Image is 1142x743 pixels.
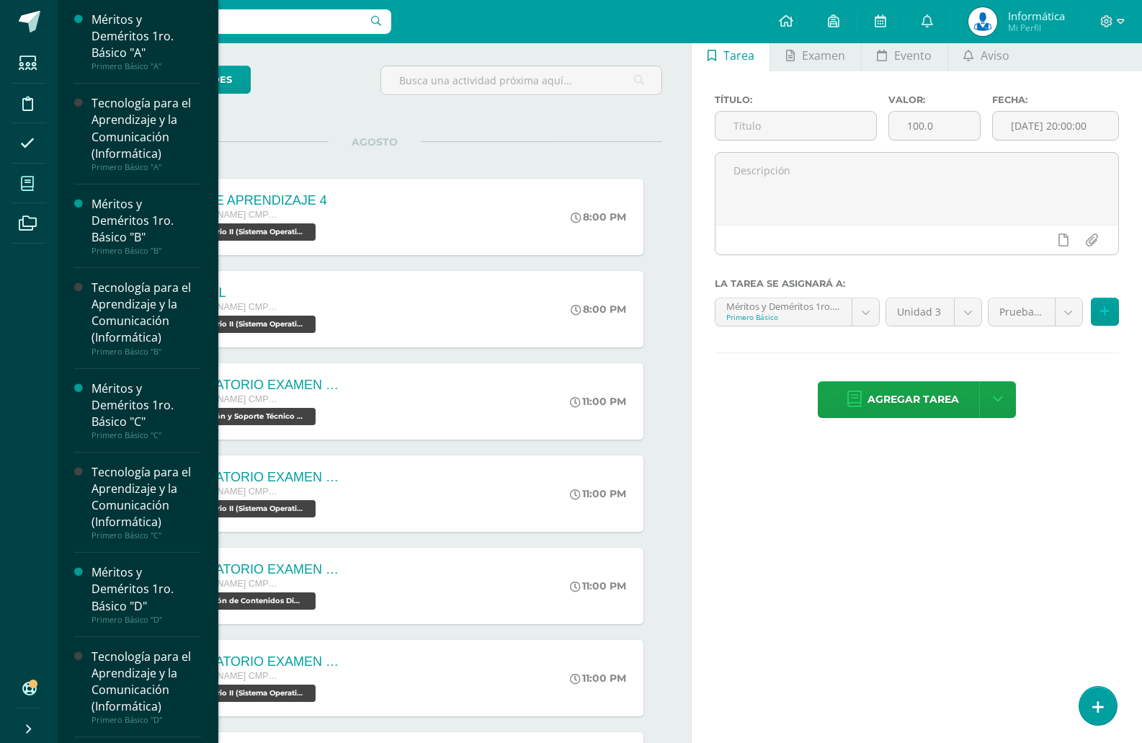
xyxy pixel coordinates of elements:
[92,649,201,725] a: Tecnología para el Aprendizaje y la Comunicación (Informática)Primero Básico "D"
[886,298,981,326] a: Unidad 3
[570,579,626,592] div: 11:00 PM
[92,615,201,625] div: Primero Básico "D"
[171,408,316,425] span: Reparación y Soporte Técnico CISCO 'D'
[329,135,421,148] span: AGOSTO
[92,280,201,346] div: Tecnología para el Aprendizaje y la Comunicación (Informática)
[92,347,201,357] div: Primero Básico "B"
[171,654,344,669] div: LABORATORIO EXAMEN DE UNIDAD
[171,486,280,497] span: [PERSON_NAME] CMP Bachillerato en CCLL con Orientación en Computación
[92,715,201,725] div: Primero Básico "D"
[92,162,201,172] div: Primero Básico "A"
[992,94,1119,105] label: Fecha:
[981,38,1009,73] span: Aviso
[571,210,626,223] div: 8:00 PM
[92,430,201,440] div: Primero Básico "C"
[92,61,201,71] div: Primero Básico "A"
[897,298,943,326] span: Unidad 3
[171,223,316,241] span: Laboratorio II (Sistema Operativo Macintoch) 'D'
[171,378,344,393] div: LABORATORIO EXAMEN DE UNIDAD
[715,94,876,105] label: Título:
[894,38,932,73] span: Evento
[92,196,201,256] a: Méritos y Deméritos 1ro. Básico "B"Primero Básico "B"
[92,381,201,430] div: Méritos y Deméritos 1ro. Básico "C"
[171,470,344,485] div: LABORATORIO EXAMEN DE UNIDAD
[723,38,754,73] span: Tarea
[92,280,201,356] a: Tecnología para el Aprendizaje y la Comunicación (Informática)Primero Básico "B"
[802,38,845,73] span: Examen
[715,278,1119,289] label: La tarea se asignará a:
[92,564,201,624] a: Méritos y Deméritos 1ro. Básico "D"Primero Básico "D"
[692,37,769,71] a: Tarea
[171,579,280,589] span: [PERSON_NAME] CMP Bachillerato en CCLL con Orientación en Computación
[867,382,959,417] span: Agregar tarea
[67,9,391,34] input: Busca un usuario...
[171,302,280,312] span: [PERSON_NAME] CMP Bachillerato en CCLL con Orientación en Computación
[92,464,201,540] a: Tecnología para el Aprendizaje y la Comunicación (Informática)Primero Básico "C"
[715,112,875,140] input: Título
[888,94,981,105] label: Valor:
[726,312,841,322] div: Primero Básico
[989,298,1082,326] a: Prueba Corta (0.0%)
[92,12,201,61] div: Méritos y Deméritos 1ro. Básico "A"
[171,193,327,208] div: GUIA DE APRENDIZAJE 4
[993,112,1118,140] input: Fecha de entrega
[171,316,316,333] span: Laboratorio II (Sistema Operativo Macintoch) 'D'
[92,564,201,614] div: Méritos y Deméritos 1ro. Básico "D"
[570,395,626,408] div: 11:00 PM
[171,592,316,610] span: Producción de Contenidos Digitales 'D'
[889,112,980,140] input: Puntos máximos
[1008,9,1065,23] span: Informática
[92,464,201,530] div: Tecnología para el Aprendizaje y la Comunicación (Informática)
[570,487,626,500] div: 11:00 PM
[171,210,280,220] span: [PERSON_NAME] CMP Bachillerato en CCLL con Orientación en Computación
[92,381,201,440] a: Méritos y Deméritos 1ro. Básico "C"Primero Básico "C"
[92,95,201,172] a: Tecnología para el Aprendizaje y la Comunicación (Informática)Primero Básico "A"
[92,196,201,246] div: Méritos y Deméritos 1ro. Básico "B"
[92,246,201,256] div: Primero Básico "B"
[171,685,316,702] span: Laboratorio II (Sistema Operativo Macintoch) 'B'
[92,649,201,715] div: Tecnología para el Aprendizaje y la Comunicación (Informática)
[381,66,662,94] input: Busca una actividad próxima aquí...
[171,285,319,301] div: PARCIAL
[92,12,201,71] a: Méritos y Deméritos 1ro. Básico "A"Primero Básico "A"
[92,95,201,161] div: Tecnología para el Aprendizaje y la Comunicación (Informática)
[770,37,860,71] a: Examen
[571,303,626,316] div: 8:00 PM
[171,562,344,577] div: LABORATORIO EXAMEN DE UNIDAD
[171,671,280,681] span: [PERSON_NAME] CMP Bachillerato en CCLL con Orientación en Computación
[570,672,626,685] div: 11:00 PM
[968,7,997,36] img: da59f6ea21f93948affb263ca1346426.png
[171,500,316,517] span: Laboratorio II (Sistema Operativo Macintoch) 'C'
[999,298,1044,326] span: Prueba Corta (0.0%)
[92,530,201,540] div: Primero Básico "C"
[1008,22,1065,34] span: Mi Perfil
[715,298,879,326] a: Méritos y Deméritos 1ro. Básico "A" 'A'Primero Básico
[948,37,1025,71] a: Aviso
[862,37,947,71] a: Evento
[171,394,280,404] span: [PERSON_NAME] CMP Bachillerato en CCLL con Orientación en Computación
[726,298,841,312] div: Méritos y Deméritos 1ro. Básico "A" 'A'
